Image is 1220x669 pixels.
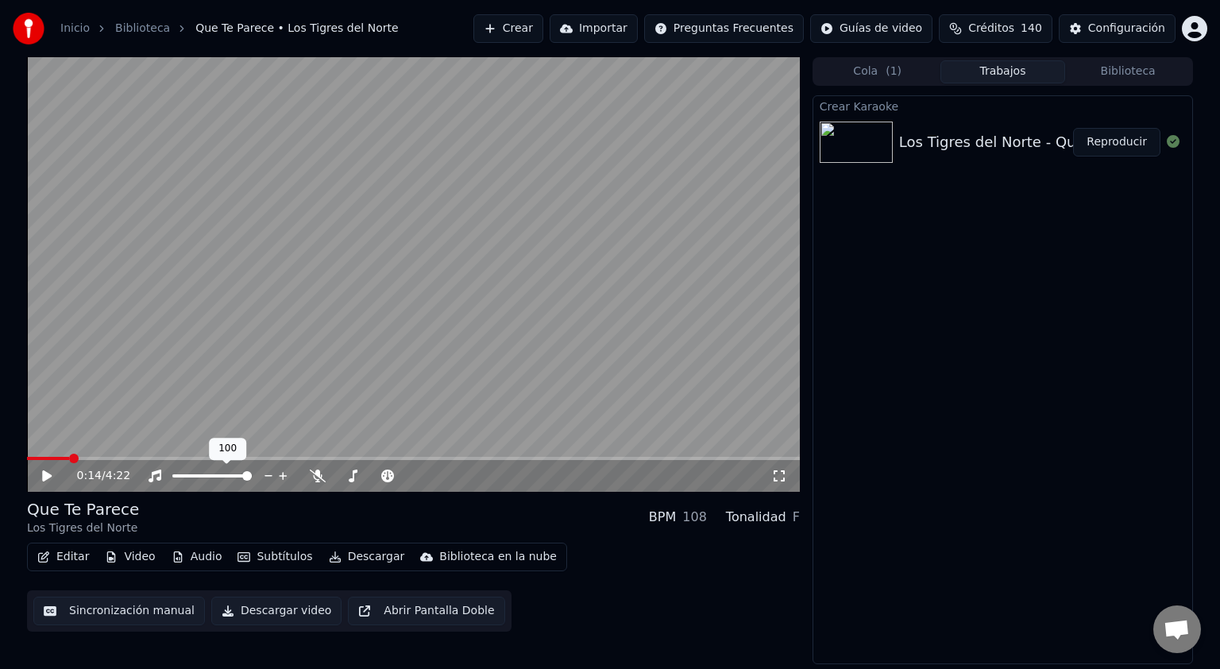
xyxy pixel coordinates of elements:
[60,21,90,37] a: Inicio
[106,468,130,484] span: 4:22
[886,64,901,79] span: ( 1 )
[940,60,1066,83] button: Trabajos
[27,498,139,520] div: Que Te Parece
[13,13,44,44] img: youka
[810,14,932,43] button: Guías de video
[473,14,543,43] button: Crear
[1153,605,1201,653] div: Open chat
[644,14,804,43] button: Preguntas Frecuentes
[550,14,638,43] button: Importar
[649,508,676,527] div: BPM
[77,468,102,484] span: 0:14
[98,546,161,568] button: Video
[209,438,246,460] div: 100
[211,597,342,625] button: Descargar video
[726,508,786,527] div: Tonalidad
[195,21,398,37] span: Que Te Parece • Los Tigres del Norte
[968,21,1014,37] span: Créditos
[793,508,800,527] div: F
[231,546,319,568] button: Subtítulos
[27,520,139,536] div: Los Tigres del Norte
[815,60,940,83] button: Cola
[31,546,95,568] button: Editar
[33,597,205,625] button: Sincronización manual
[165,546,229,568] button: Audio
[439,549,557,565] div: Biblioteca en la nube
[77,468,115,484] div: /
[899,131,1156,153] div: Los Tigres del Norte - Que Te Parece
[1021,21,1042,37] span: 140
[1088,21,1165,37] div: Configuración
[682,508,707,527] div: 108
[60,21,399,37] nav: breadcrumb
[115,21,170,37] a: Biblioteca
[939,14,1052,43] button: Créditos140
[1065,60,1191,83] button: Biblioteca
[348,597,504,625] button: Abrir Pantalla Doble
[322,546,411,568] button: Descargar
[1073,128,1160,157] button: Reproducir
[813,96,1192,115] div: Crear Karaoke
[1059,14,1176,43] button: Configuración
